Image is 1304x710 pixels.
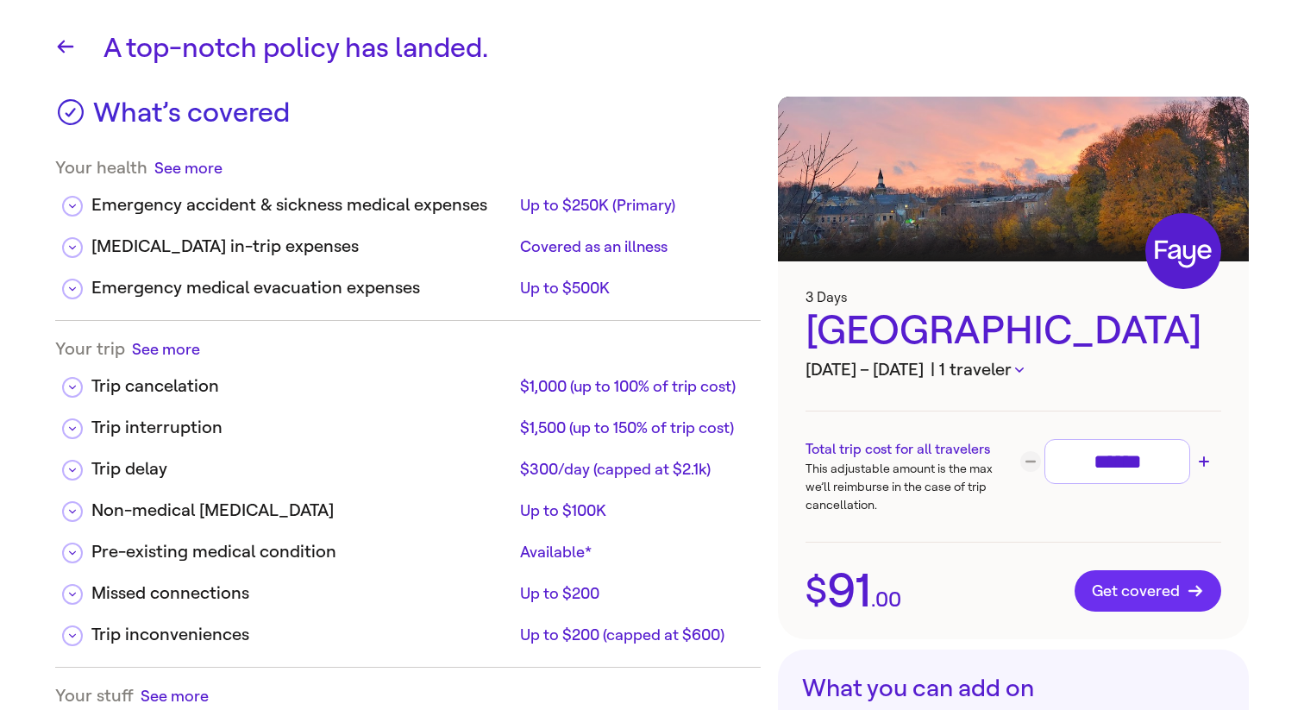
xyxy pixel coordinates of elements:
[520,542,747,562] div: Available*
[875,589,901,610] span: 00
[91,415,513,441] div: Trip interruption
[55,484,761,525] div: Non-medical [MEDICAL_DATA]Up to $100K
[55,338,761,360] div: Your trip
[871,589,875,610] span: .
[520,500,747,521] div: Up to $100K
[520,583,747,604] div: Up to $200
[91,539,513,565] div: Pre-existing medical condition
[132,338,200,360] button: See more
[141,685,209,707] button: See more
[520,236,747,257] div: Covered as an illness
[806,573,827,609] span: $
[55,261,761,303] div: Emergency medical evacuation expensesUp to $500K
[520,278,747,298] div: Up to $500K
[55,401,761,443] div: Trip interruption$1,500 (up to 150% of trip cost)
[55,443,761,484] div: Trip delay$300/day (capped at $2.1k)
[91,581,513,606] div: Missed connections
[827,568,871,614] span: 91
[1052,447,1182,477] input: Trip cost
[55,179,761,220] div: Emergency accident & sickness medical expensesUp to $250K (Primary)
[55,360,761,401] div: Trip cancelation$1,000 (up to 100% of trip cost)
[154,157,223,179] button: See more
[93,97,290,140] h3: What’s covered
[520,195,747,216] div: Up to $250K (Primary)
[520,418,747,438] div: $1,500 (up to 150% of trip cost)
[91,622,513,648] div: Trip inconveniences
[91,275,513,301] div: Emergency medical evacuation expenses
[91,456,513,482] div: Trip delay
[931,357,1024,383] button: | 1 traveler
[1075,570,1221,612] button: Get covered
[520,376,747,397] div: $1,000 (up to 100% of trip cost)
[55,567,761,608] div: Missed connectionsUp to $200
[55,220,761,261] div: [MEDICAL_DATA] in-trip expensesCovered as an illness
[806,357,1221,383] h3: [DATE] – [DATE]
[806,289,1221,305] h3: 3 Days
[1092,582,1204,600] span: Get covered
[1194,451,1214,472] button: Increase trip cost
[1020,451,1041,472] button: Decrease trip cost
[91,192,513,218] div: Emergency accident & sickness medical expenses
[91,234,513,260] div: [MEDICAL_DATA] in-trip expenses
[91,498,513,524] div: Non-medical [MEDICAL_DATA]
[806,439,1013,460] h3: Total trip cost for all travelers
[55,525,761,567] div: Pre-existing medical conditionAvailable*
[520,459,747,480] div: $300/day (capped at $2.1k)
[103,28,1249,69] h1: A top-notch policy has landed.
[802,674,1225,703] h3: What you can add on
[806,460,1013,514] p: This adjustable amount is the max we’ll reimburse in the case of trip cancellation.
[55,608,761,650] div: Trip inconveniencesUp to $200 (capped at $600)
[55,157,761,179] div: Your health
[55,685,761,707] div: Your stuff
[91,374,513,399] div: Trip cancelation
[520,625,747,645] div: Up to $200 (capped at $600)
[806,305,1221,357] div: [GEOGRAPHIC_DATA]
